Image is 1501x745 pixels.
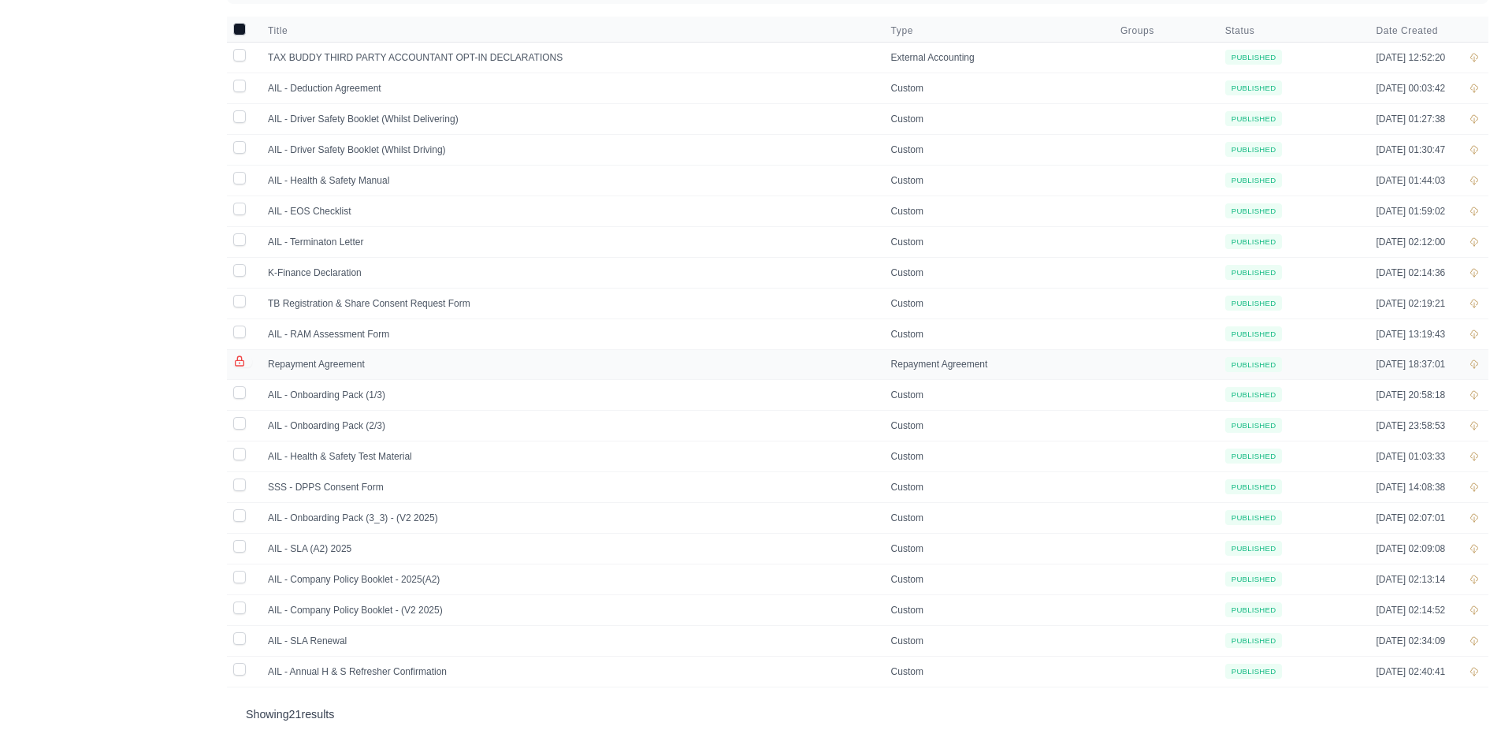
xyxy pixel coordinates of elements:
[1225,80,1283,95] small: Published
[882,349,1111,379] td: Repayment Agreement
[258,134,882,165] td: AIL - Driver Safety Booklet (Whilst Driving)
[1225,357,1283,372] small: Published
[882,410,1111,441] td: Custom
[268,24,288,37] span: Title
[882,471,1111,502] td: Custom
[882,441,1111,471] td: Custom
[882,42,1111,73] td: External Accounting
[258,165,882,196] td: AIL - Health & Safety Manual
[258,410,882,441] td: AIL - Onboarding Pack (2/3)
[258,379,882,410] td: AIL - Onboarding Pack (1/3)
[882,594,1111,625] td: Custom
[1225,173,1283,188] small: Published
[1366,288,1460,318] td: [DATE] 02:19:21
[1225,24,1268,37] button: Status
[1366,410,1460,441] td: [DATE] 23:58:53
[258,349,882,379] td: Repayment Agreement
[1366,257,1460,288] td: [DATE] 02:14:36
[1366,349,1460,379] td: [DATE] 18:37:01
[258,625,882,656] td: AIL - SLA Renewal
[1225,387,1283,402] small: Published
[258,594,882,625] td: AIL - Company Policy Booklet - (V2 2025)
[1225,50,1283,65] small: Published
[1366,73,1460,103] td: [DATE] 00:03:42
[258,502,882,533] td: AIL - Onboarding Pack (3_3) - (V2 2025)
[258,318,882,349] td: AIL - RAM Assessment Form
[882,103,1111,134] td: Custom
[1225,510,1283,525] small: Published
[258,73,882,103] td: AIL - Deduction Agreement
[289,708,302,721] span: 21
[1366,103,1460,134] td: [DATE] 01:27:38
[258,533,882,564] td: AIL - SLA (A2) 2025
[1366,196,1460,226] td: [DATE] 01:59:02
[1120,24,1206,37] span: Groups
[1366,165,1460,196] td: [DATE] 01:44:03
[1376,24,1451,37] button: Date Created
[882,73,1111,103] td: Custom
[882,226,1111,257] td: Custom
[246,706,1469,722] p: Showing results
[1366,226,1460,257] td: [DATE] 02:12:00
[882,625,1111,656] td: Custom
[1225,449,1283,464] small: Published
[258,257,882,288] td: K-Finance Declaration
[1366,502,1460,533] td: [DATE] 02:07:01
[1366,318,1460,349] td: [DATE] 13:19:43
[882,656,1111,687] td: Custom
[1225,111,1283,126] small: Published
[882,533,1111,564] td: Custom
[258,471,882,502] td: SSS - DPPS Consent Form
[258,656,882,687] td: AIL - Annual H & S Refresher Confirmation
[1366,379,1460,410] td: [DATE] 20:58:18
[1225,541,1283,556] small: Published
[1366,471,1460,502] td: [DATE] 14:08:38
[891,24,926,37] button: Type
[882,379,1111,410] td: Custom
[1376,24,1438,37] span: Date Created
[258,42,882,73] td: ТAX BUDDY THIRD PARTY ACCOUNTANT OPT-IN DECLARATIONS
[882,196,1111,226] td: Custom
[882,564,1111,594] td: Custom
[1225,296,1283,311] small: Published
[258,288,882,318] td: ТB Registration & Share Consent Request Form
[258,226,882,257] td: AIL - Terminaton Letter
[258,441,882,471] td: AIL - Health & Safety Test Material
[891,24,913,37] span: Type
[882,288,1111,318] td: Custom
[1366,42,1460,73] td: [DATE] 12:52:20
[1366,134,1460,165] td: [DATE] 01:30:47
[1225,24,1255,37] span: Status
[1225,234,1283,249] small: Published
[1225,418,1283,433] small: Published
[268,24,300,37] button: Title
[882,165,1111,196] td: Custom
[1225,265,1283,280] small: Published
[1225,142,1283,157] small: Published
[882,318,1111,349] td: Custom
[258,196,882,226] td: AIL - EOS Checklist
[1225,479,1283,494] small: Published
[1225,203,1283,218] small: Published
[1217,562,1501,745] iframe: Chat Widget
[882,134,1111,165] td: Custom
[258,564,882,594] td: AIL - Company Policy Booklet - 2025(A2)
[882,502,1111,533] td: Custom
[882,257,1111,288] td: Custom
[258,103,882,134] td: AIL - Driver Safety Booklet (Whilst Delivering)
[1366,441,1460,471] td: [DATE] 01:03:33
[1225,326,1283,341] small: Published
[1366,533,1460,564] td: [DATE] 02:09:08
